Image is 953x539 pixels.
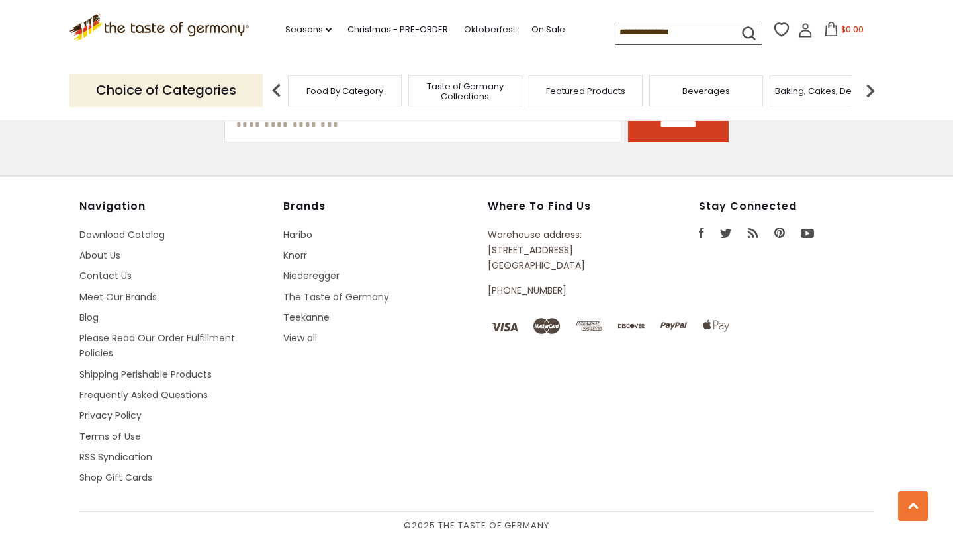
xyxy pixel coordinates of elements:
a: Terms of Use [79,430,141,443]
a: Food By Category [306,86,383,96]
a: On Sale [531,22,565,37]
a: Featured Products [546,86,625,96]
a: Shipping Perishable Products [79,368,212,381]
img: next arrow [857,77,884,104]
p: Choice of Categories [69,74,263,106]
a: Shop Gift Cards [79,471,152,484]
p: Warehouse address: [STREET_ADDRESS] [GEOGRAPHIC_DATA] [488,228,639,274]
a: Haribo [283,228,312,241]
span: $0.00 [841,24,864,35]
a: Contact Us [79,269,132,282]
a: Teekanne [283,311,330,324]
a: Baking, Cakes, Desserts [775,86,878,96]
a: Download Catalog [79,228,165,241]
a: Niederegger [283,269,340,282]
img: previous arrow [263,77,290,104]
a: Please Read Our Order Fulfillment Policies [79,331,235,360]
h4: Stay Connected [699,200,874,213]
h4: Where to find us [488,200,639,213]
a: Knorr [283,249,307,262]
a: View all [283,331,317,345]
a: Beverages [682,86,730,96]
a: Blog [79,311,99,324]
a: Christmas - PRE-ORDER [347,22,448,37]
a: The Taste of Germany [283,290,389,304]
a: Taste of Germany Collections [412,81,518,101]
a: Meet Our Brands [79,290,157,304]
a: RSS Syndication [79,450,152,464]
button: $0.00 [815,22,872,42]
span: © 2025 The Taste of Germany [79,518,874,533]
a: Oktoberfest [464,22,516,37]
a: Frequently Asked Questions [79,388,208,401]
p: [PHONE_NUMBER] [488,283,639,298]
a: Privacy Policy [79,409,142,422]
h4: Navigation [79,200,270,213]
h4: Brands [283,200,474,213]
a: Seasons [285,22,332,37]
a: About Us [79,249,120,262]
